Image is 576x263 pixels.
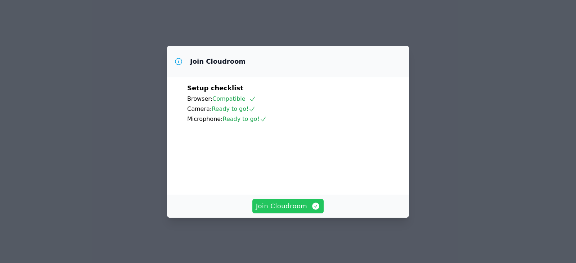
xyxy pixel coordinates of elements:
span: Compatible [212,95,256,102]
span: Ready to go! [212,105,256,112]
span: Join Cloudroom [256,201,320,211]
span: Ready to go! [223,115,267,122]
h3: Join Cloudroom [190,57,246,66]
span: Microphone: [187,115,223,122]
span: Browser: [187,95,212,102]
button: Join Cloudroom [252,199,324,213]
span: Setup checklist [187,84,243,92]
span: Camera: [187,105,212,112]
